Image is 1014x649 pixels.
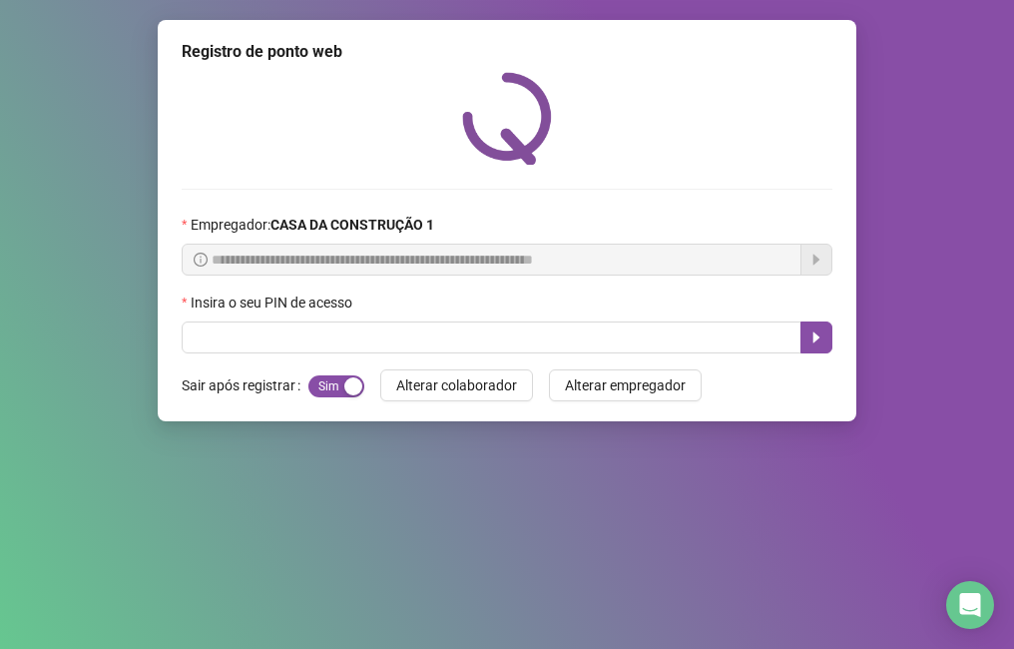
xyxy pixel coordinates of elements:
[380,369,533,401] button: Alterar colaborador
[549,369,702,401] button: Alterar empregador
[565,374,686,396] span: Alterar empregador
[182,40,832,64] div: Registro de ponto web
[182,369,308,401] label: Sair após registrar
[182,292,365,314] label: Insira o seu PIN de acesso
[194,253,208,267] span: info-circle
[462,72,552,165] img: QRPoint
[270,217,434,233] strong: CASA DA CONSTRUÇÃO 1
[191,214,434,236] span: Empregador :
[396,374,517,396] span: Alterar colaborador
[946,581,994,629] div: Open Intercom Messenger
[808,329,824,345] span: caret-right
